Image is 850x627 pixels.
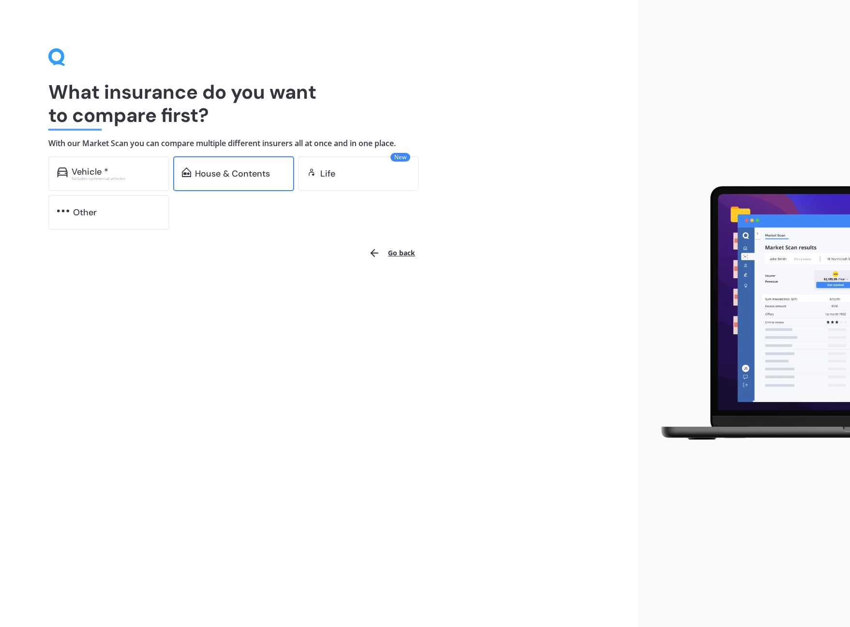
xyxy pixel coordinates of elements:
img: life.f720d6a2d7cdcd3ad642.svg [307,167,316,177]
h1: What insurance do you want to compare first? [48,80,589,127]
img: other.81dba5aafe580aa69f38.svg [57,206,69,216]
div: Life [320,169,335,179]
span: New [390,153,410,162]
button: Go back [363,241,421,265]
h4: With our Market Scan you can compare multiple different insurers all at once and in one place. [48,138,589,149]
img: laptop.webp [647,180,850,447]
div: House & Contents [195,169,270,179]
img: home-and-contents.b802091223b8502ef2dd.svg [182,167,191,177]
div: Other [73,208,97,217]
div: Excludes commercial vehicles [72,177,161,180]
div: Vehicle * [72,167,108,177]
img: car.f15378c7a67c060ca3f3.svg [57,167,68,177]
